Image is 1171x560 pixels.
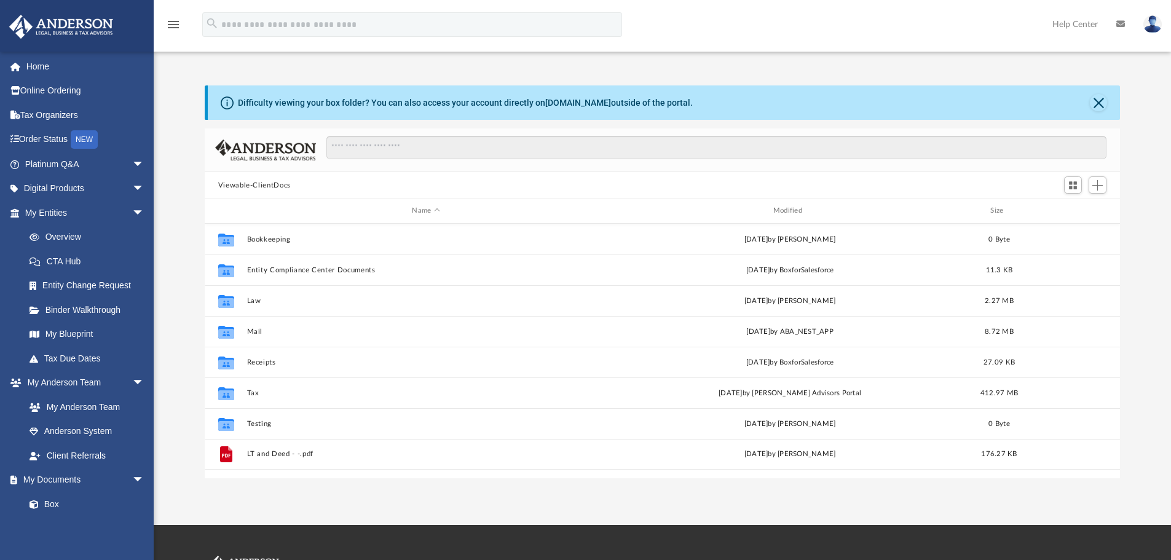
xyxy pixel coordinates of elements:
span: 11.3 KB [985,266,1012,273]
button: Close [1090,94,1107,111]
span: arrow_drop_down [132,371,157,396]
div: [DATE] by [PERSON_NAME] Advisors Portal [610,387,969,398]
a: [DOMAIN_NAME] [545,98,611,108]
a: Binder Walkthrough [17,298,163,322]
i: search [205,17,219,30]
span: 8.72 MB [985,328,1014,334]
button: Bookkeeping [246,235,605,243]
button: Law [246,297,605,305]
span: 0 Byte [988,420,1010,427]
div: [DATE] by BoxforSalesforce [610,264,969,275]
span: 176.27 KB [981,451,1017,457]
a: Platinum Q&Aarrow_drop_down [9,152,163,176]
span: arrow_drop_down [132,468,157,493]
button: Viewable-ClientDocs [218,180,291,191]
button: Tax [246,389,605,397]
div: Difficulty viewing your box folder? You can also access your account directly on outside of the p... [238,97,693,109]
a: Home [9,54,163,79]
button: Add [1089,176,1107,194]
div: [DATE] by [PERSON_NAME] [610,418,969,429]
span: 412.97 MB [980,389,1018,396]
button: Entity Compliance Center Documents [246,266,605,274]
img: Anderson Advisors Platinum Portal [6,15,117,39]
input: Search files and folders [326,136,1106,159]
i: menu [166,17,181,32]
a: Anderson System [17,419,157,444]
a: Tax Organizers [9,103,163,127]
a: Overview [17,225,163,250]
a: Tax Due Dates [17,346,163,371]
button: Mail [246,328,605,336]
a: Meeting Minutes [17,516,157,541]
div: [DATE] by [PERSON_NAME] [610,295,969,306]
span: arrow_drop_down [132,200,157,226]
button: Receipts [246,358,605,366]
div: NEW [71,130,98,149]
a: Client Referrals [17,443,157,468]
div: id [210,205,241,216]
button: Switch to Grid View [1064,176,1082,194]
a: Entity Change Request [17,274,163,298]
div: Size [974,205,1023,216]
span: arrow_drop_down [132,152,157,177]
a: Box [17,492,151,516]
a: CTA Hub [17,249,163,274]
div: Modified [610,205,969,216]
a: My Blueprint [17,322,157,347]
a: My Entitiesarrow_drop_down [9,200,163,225]
div: grid [205,224,1121,478]
a: My Anderson Team [17,395,151,419]
a: Digital Productsarrow_drop_down [9,176,163,201]
button: Testing [246,420,605,428]
span: arrow_drop_down [132,176,157,202]
button: LT and Deed - -.pdf [246,450,605,458]
div: [DATE] by ABA_NEST_APP [610,326,969,337]
a: Order StatusNEW [9,127,163,152]
span: 27.09 KB [984,358,1015,365]
div: Name [246,205,605,216]
div: id [1029,205,1115,216]
a: Online Ordering [9,79,163,103]
div: [DATE] by BoxforSalesforce [610,357,969,368]
div: [DATE] by [PERSON_NAME] [610,234,969,245]
div: [DATE] by [PERSON_NAME] [610,449,969,460]
a: My Documentsarrow_drop_down [9,468,157,492]
a: My Anderson Teamarrow_drop_down [9,371,157,395]
span: 2.27 MB [985,297,1014,304]
img: User Pic [1143,15,1162,33]
a: menu [166,23,181,32]
span: 0 Byte [988,235,1010,242]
